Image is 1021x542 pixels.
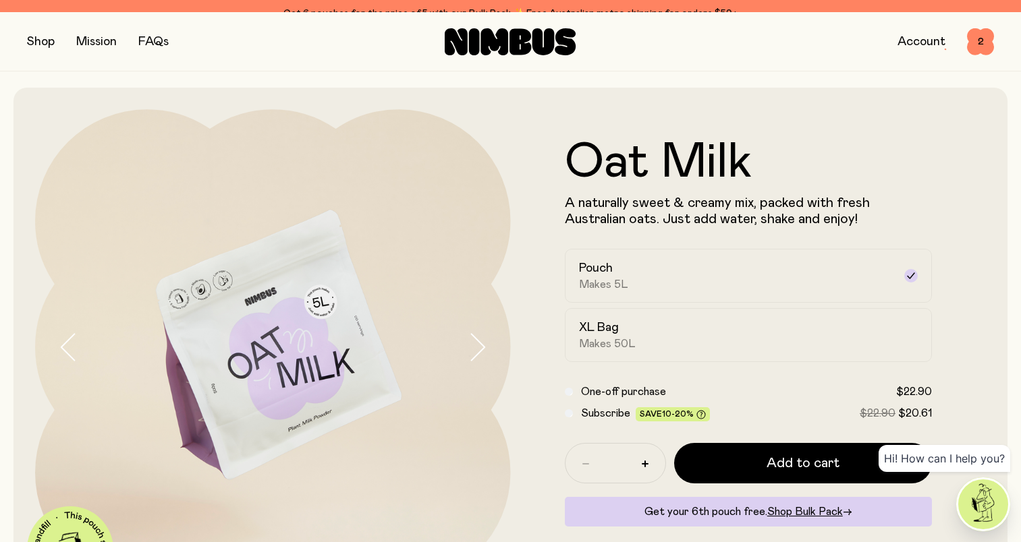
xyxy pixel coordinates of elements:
[860,408,895,419] span: $22.90
[662,410,694,418] span: 10-20%
[958,479,1008,529] img: agent
[898,36,945,48] a: Account
[565,497,933,526] div: Get your 6th pouch free.
[579,337,636,351] span: Makes 50L
[967,28,994,55] button: 2
[565,138,933,187] h1: Oat Milk
[579,260,613,276] h2: Pouch
[565,195,933,227] p: A naturally sweet & creamy mix, packed with fresh Australian oats. Just add water, shake and enjoy!
[767,506,852,517] a: Shop Bulk Pack→
[579,278,628,291] span: Makes 5L
[27,5,994,22] div: Get 6 pouches for the price of 5 with our Bulk Pack ✨ Free Australian metro shipping for orders $59+
[640,410,706,420] span: Save
[76,36,117,48] a: Mission
[674,443,933,483] button: Add to cart
[879,445,1010,472] div: Hi! How can I help you?
[767,454,839,473] span: Add to cart
[898,408,932,419] span: $20.61
[138,36,169,48] a: FAQs
[579,320,619,336] h2: XL Bag
[896,386,932,397] span: $22.90
[767,506,843,517] span: Shop Bulk Pack
[581,386,666,397] span: One-off purchase
[581,408,630,419] span: Subscribe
